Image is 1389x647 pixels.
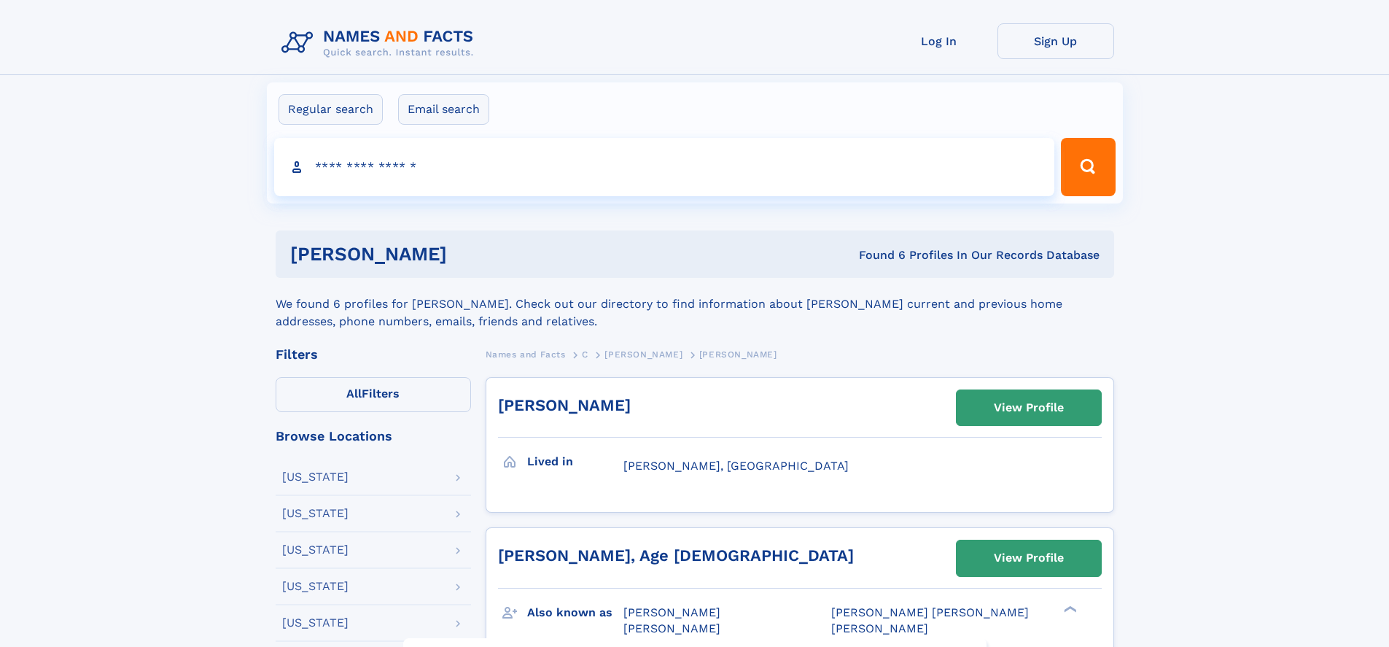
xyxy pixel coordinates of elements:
[957,541,1101,576] a: View Profile
[997,23,1114,59] a: Sign Up
[276,348,471,361] div: Filters
[282,544,349,556] div: [US_STATE]
[486,345,566,363] a: Names and Facts
[282,471,349,483] div: [US_STATE]
[498,546,854,565] a: [PERSON_NAME], Age [DEMOGRAPHIC_DATA]
[276,430,471,443] div: Browse Locations
[346,387,362,400] span: All
[604,345,682,363] a: [PERSON_NAME]
[282,581,349,592] div: [US_STATE]
[498,396,631,414] a: [PERSON_NAME]
[653,247,1100,263] div: Found 6 Profiles In Our Records Database
[398,94,489,125] label: Email search
[881,23,997,59] a: Log In
[282,508,349,519] div: [US_STATE]
[279,94,383,125] label: Regular search
[831,605,1029,619] span: [PERSON_NAME] [PERSON_NAME]
[290,245,653,263] h1: [PERSON_NAME]
[994,391,1064,425] div: View Profile
[994,541,1064,575] div: View Profile
[699,349,777,360] span: [PERSON_NAME]
[623,605,720,619] span: [PERSON_NAME]
[831,621,928,635] span: [PERSON_NAME]
[582,345,588,363] a: C
[604,349,682,360] span: [PERSON_NAME]
[623,459,849,473] span: [PERSON_NAME], [GEOGRAPHIC_DATA]
[957,390,1101,425] a: View Profile
[527,449,623,474] h3: Lived in
[276,23,486,63] img: Logo Names and Facts
[1060,604,1078,613] div: ❯
[276,278,1114,330] div: We found 6 profiles for [PERSON_NAME]. Check out our directory to find information about [PERSON_...
[282,617,349,629] div: [US_STATE]
[274,138,1055,196] input: search input
[623,621,720,635] span: [PERSON_NAME]
[276,377,471,412] label: Filters
[527,600,623,625] h3: Also known as
[582,349,588,360] span: C
[1061,138,1115,196] button: Search Button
